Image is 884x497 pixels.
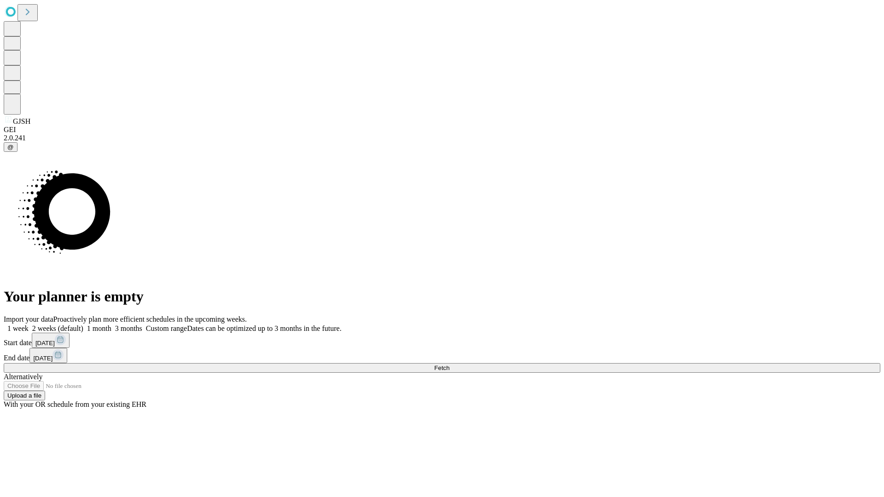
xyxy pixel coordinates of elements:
div: GEI [4,126,880,134]
span: [DATE] [35,340,55,347]
span: Import your data [4,315,53,323]
div: End date [4,348,880,363]
button: Upload a file [4,391,45,400]
span: Fetch [434,364,449,371]
span: Custom range [146,324,187,332]
div: Start date [4,333,880,348]
span: GJSH [13,117,30,125]
button: @ [4,142,17,152]
span: 3 months [115,324,142,332]
button: [DATE] [32,333,70,348]
span: With your OR schedule from your existing EHR [4,400,146,408]
span: Proactively plan more efficient schedules in the upcoming weeks. [53,315,247,323]
button: [DATE] [29,348,67,363]
span: 2 weeks (default) [32,324,83,332]
span: 1 week [7,324,29,332]
h1: Your planner is empty [4,288,880,305]
span: Dates can be optimized up to 3 months in the future. [187,324,341,332]
span: [DATE] [33,355,52,362]
span: Alternatively [4,373,42,381]
div: 2.0.241 [4,134,880,142]
span: 1 month [87,324,111,332]
span: @ [7,144,14,150]
button: Fetch [4,363,880,373]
